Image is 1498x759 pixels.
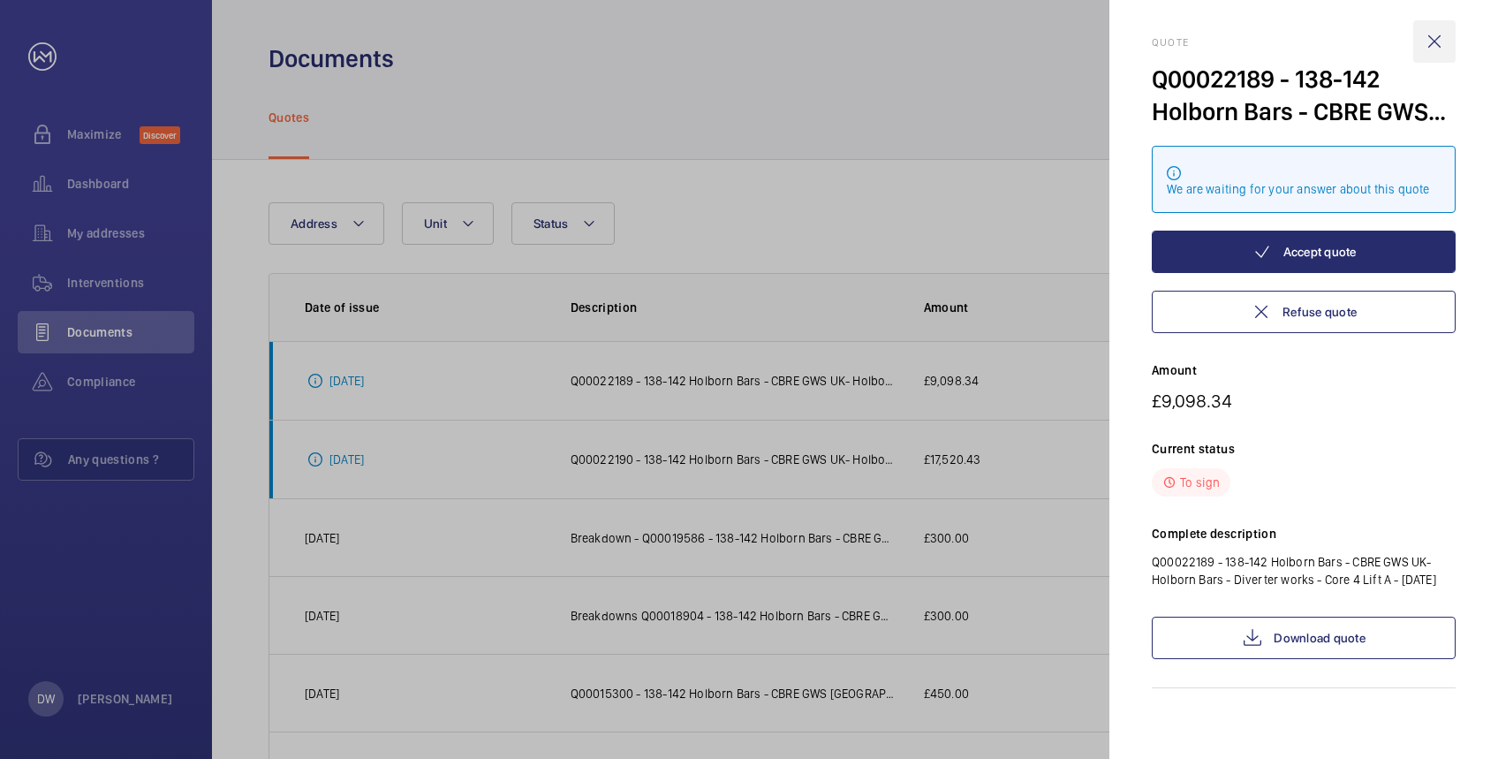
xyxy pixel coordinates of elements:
[1152,553,1456,588] p: Q00022189 - 138-142 Holborn Bars - CBRE GWS UK- Holborn Bars - Diverter works - Core 4 Lift A - [...
[1152,291,1456,333] button: Refuse quote
[1180,474,1220,491] p: To sign
[1152,231,1456,273] button: Accept quote
[1152,440,1456,458] p: Current status
[1152,36,1456,49] h2: Quote
[1152,63,1456,128] div: Q00022189 - 138-142 Holborn Bars - CBRE GWS UK- Holborn Bars - Diverter works - Core 4 Lift A - [...
[1152,617,1456,659] a: Download quote
[1152,525,1456,543] p: Complete description
[1152,361,1456,379] p: Amount
[1152,390,1456,412] p: £9,098.34
[1167,180,1441,198] div: We are waiting for your answer about this quote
